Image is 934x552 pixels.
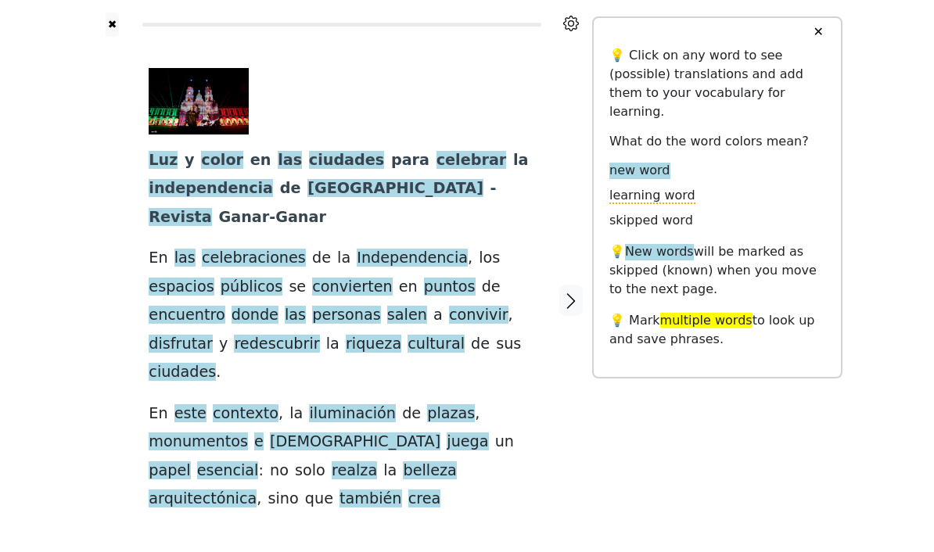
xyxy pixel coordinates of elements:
span: color [201,151,243,170]
span: los [479,249,500,268]
span: disfrutar [149,335,212,354]
span: que [305,489,333,509]
span: puntos [424,278,476,297]
span: la [289,404,303,424]
span: - [490,179,497,199]
span: contexto [213,404,278,424]
span: de [280,179,301,199]
span: monumentos [149,432,248,452]
span: independencia [149,179,273,199]
span: la [326,335,339,354]
button: ✕ [803,18,832,46]
span: riqueza [346,335,401,354]
span: en [250,151,271,170]
span: [GEOGRAPHIC_DATA] [307,179,483,199]
span: a [433,306,443,325]
span: , [257,489,261,509]
span: juega [447,432,488,452]
span: de [471,335,490,354]
span: donde [232,306,278,325]
span: un [495,432,514,452]
span: sus [496,335,521,354]
h6: What do the word colors mean? [609,134,825,149]
span: ciudades [309,151,384,170]
button: ✖ [106,13,119,37]
span: celebraciones [202,249,306,268]
span: la [337,249,350,268]
span: convierten [312,278,392,297]
span: y [219,335,228,354]
span: learning word [609,188,695,204]
span: [DEMOGRAPHIC_DATA] [270,432,440,452]
span: e [254,432,264,452]
span: personas [312,306,381,325]
span: Luz [149,151,178,170]
span: salen [387,306,427,325]
span: En [149,404,167,424]
span: celebrar [436,151,507,170]
span: las [278,151,302,170]
span: En [149,249,167,268]
span: de [482,278,501,297]
span: belleza [403,461,456,481]
p: 💡 will be marked as skipped (known) when you move to the next page. [609,242,825,299]
span: , [278,404,283,424]
span: espacios [149,278,214,297]
p: 💡 Mark to look up and save phrases. [609,311,825,349]
span: también [339,489,401,509]
span: encuentro [149,306,225,325]
span: New words [625,244,694,260]
span: ciudades [149,363,216,382]
p: 💡 Click on any word to see (possible) translations and add them to your vocabulary for learning. [609,46,825,121]
span: y [185,151,195,170]
span: las [285,306,306,325]
span: este [174,404,207,424]
span: : [258,461,263,481]
span: solo [295,461,325,481]
span: sino [268,489,298,509]
span: públicos [221,278,282,297]
span: no [270,461,289,481]
img: Luz-y-color-en-las-ciudades-para-celebrar-la-independencia-de-Mexico.jpeg [149,68,249,134]
span: Independencia [357,249,468,268]
span: convivir [449,306,508,325]
span: para [391,151,429,170]
span: realza [332,461,377,481]
span: plazas [427,404,475,424]
span: new word [609,163,670,179]
span: crea [408,489,441,509]
span: de [402,404,421,424]
span: iluminación [309,404,396,424]
span: se [289,278,306,297]
span: cultural [408,335,465,354]
span: la [513,151,529,170]
span: redescubrir [234,335,319,354]
span: la [383,461,397,481]
span: Ganar-Ganar [218,208,326,228]
span: de [312,249,331,268]
span: , [468,249,472,268]
span: las [174,249,196,268]
span: esencial [197,461,259,481]
span: , [508,306,513,325]
span: papel [149,461,190,481]
span: . [216,363,221,382]
span: Revista [149,208,211,228]
span: arquitectónica [149,489,257,509]
span: multiple words [660,313,753,328]
span: , [475,404,480,424]
span: skipped word [609,213,693,229]
span: en [399,278,418,297]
